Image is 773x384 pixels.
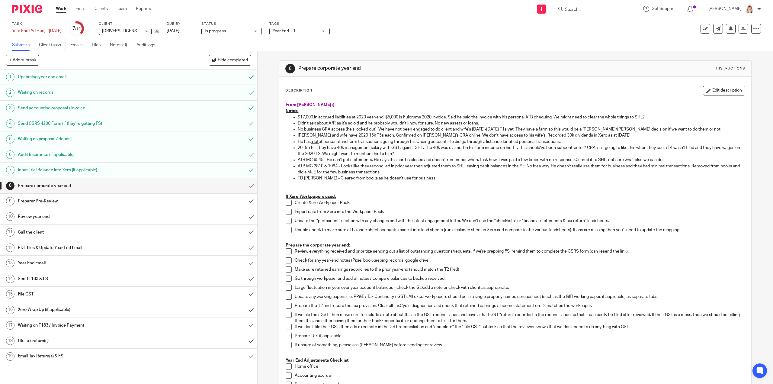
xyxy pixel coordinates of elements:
[167,29,179,33] span: [DATE]
[6,55,39,65] button: + Add subtask
[12,28,62,34] div: Year End (Ad Hoc) - Oct 2021
[295,312,745,324] p: If we file their GST, then make sure to include a note about this in the GST reconciliation and h...
[218,58,248,63] span: Hide completed
[295,303,745,309] p: Prepare the T2 and record the tax provision. Clear all TaxCycle diagnostics and check that retain...
[75,27,81,31] small: /19
[18,73,165,82] h1: Upcoming year end email
[12,21,62,26] label: Task
[18,228,165,237] h1: Call the client
[708,6,742,12] p: [PERSON_NAME]
[6,321,14,330] div: 17
[18,259,165,268] h1: Year End Email
[295,209,745,215] p: Import data from Xero into the Workpaper Pack.
[295,248,745,254] p: Review everything received and prioritize sending out a list of outstanding questions/requests. I...
[18,119,165,128] h1: Send CSRS 4200 Form (if they're getting FS)
[703,86,745,95] button: Edit description
[209,55,251,65] button: Hide completed
[18,290,165,299] h1: File GST
[745,4,754,14] img: Tayler%20Headshot%20Compressed%20Resized%202.jpg
[295,276,745,282] p: Go through workpaper and add all notes / compare balances to backup received.
[18,212,165,221] h1: Review year end
[99,21,159,26] label: Client
[117,6,127,12] a: Team
[6,150,14,159] div: 6
[295,333,745,339] p: Prepare T5's if applicable.
[6,306,14,314] div: 16
[12,28,62,34] div: Year End (Ad Hoc) - [DATE]
[18,166,165,175] h1: Input Trial Balance into Xero (if applicable)
[295,324,745,330] p: If we don't file their GST, then add a red note in the GST reconciliation and "complete" the "Fil...
[18,274,165,283] h1: Send T183 & FS
[295,294,745,300] p: Update any working papers (i.e. PP&E / Tax Continuity / GST). All excel workpapers should be in a...
[18,88,165,97] h1: Waiting on records
[56,6,66,12] a: Work
[295,363,745,369] p: Home office
[298,157,745,163] p: ATB MC 6545 - He can't get statements. He says this card is closed and doesn't remember when. I a...
[92,39,105,51] a: Files
[167,21,194,26] label: Due by
[201,21,262,26] label: Status
[298,139,745,145] p: He has of personal and farm transactions going through his Chqing account. He did go through a li...
[18,321,165,330] h1: Waiting on T183 / Invoice Payment
[298,145,745,157] p: 2019 YE - They have 40k management salary with GST against SHL. The 40k was claimed in his farm i...
[298,163,745,176] p: ATB MC 2810 & 1084 - Looks like they reconciled in prior year then adjusted them to SHL leaving d...
[75,6,85,12] a: Email
[295,373,745,379] p: Accounting accrual
[6,212,14,221] div: 10
[6,182,14,190] div: 8
[6,104,14,112] div: 3
[18,352,165,361] h1: Email Tax Return(s) & FS
[110,39,132,51] a: Notes (0)
[6,135,14,144] div: 5
[295,285,745,291] p: Large fluctuation in year over year account balances - check the GL/add a note or check with clie...
[18,181,165,190] h1: Prepare corporate year end
[6,290,14,298] div: 15
[298,65,528,72] h1: Prepare corporate year end
[286,195,336,199] u: If Xero Workpapers used:
[205,29,226,33] span: In progress
[6,119,14,128] div: 4
[295,266,745,273] p: Make sure retained earnings reconciles to the prior year-end (should match the T2 filed)
[102,29,219,33] span: [DRIVERS_LICENSE_NUMBER] Alberta Ltd. ([PERSON_NAME])
[6,228,14,237] div: 11
[295,257,745,263] p: Check for any year-end notes (Pixie, bookkeeping records, google drive).
[95,6,108,12] a: Clients
[18,134,165,144] h1: Waiting on proposal / deposit
[273,29,296,33] span: Year End + 1
[286,103,334,107] span: From [PERSON_NAME] :)
[286,358,349,363] strong: Year End Adjustments Checklist:
[136,6,151,12] a: Reports
[6,197,14,205] div: 9
[286,109,298,113] u: Notes:
[298,120,745,126] p: Didn't ask about A/R as it's so old and he probably wouldn't know for sure. No new assets or loans.
[285,64,295,73] div: 8
[6,337,14,345] div: 18
[298,114,745,120] p: $17,000 in accrued liabilities at 2020 year-end. $5,000 is Fulcrums 2020 invoice. Said he paid th...
[18,104,165,113] h1: Send accounting proposal / invoice
[295,227,745,233] p: Double check to make sure all balance sheet accounts made it into lead sheets (run a balance shee...
[269,21,330,26] label: Tags
[6,166,14,174] div: 7
[295,342,745,348] p: If unsure of something, please ask [PERSON_NAME] before sending for review.
[295,218,745,224] p: Update the "permanent" section with any changes and with the latest engagement letter. We don't u...
[286,243,350,247] u: Prepare the corporate year end:
[18,305,165,314] h1: Xero Wrap Up (if applicable)
[18,197,165,206] h1: Preparer Pre-Review
[652,7,675,11] span: Get Support
[6,259,14,267] div: 13
[6,89,14,97] div: 2
[295,200,745,206] p: Create Xero Workpaper Pack.
[6,352,14,361] div: 19
[564,7,619,13] input: Search
[298,132,745,138] p: [PERSON_NAME] and wife have 2020 15k T5s each. Confirmed on [PERSON_NAME]'s CRA online. We don't ...
[285,88,312,93] p: Description
[12,39,34,51] a: Subtasks
[6,275,14,283] div: 14
[311,140,319,144] u: a lot
[136,39,160,51] a: Audit logs
[6,73,14,81] div: 1
[716,66,745,71] div: Instructions
[18,150,165,159] h1: Audit Insurance (if applicable)
[18,243,165,252] h1: PDF files & Update Year End Email
[70,39,87,51] a: Emails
